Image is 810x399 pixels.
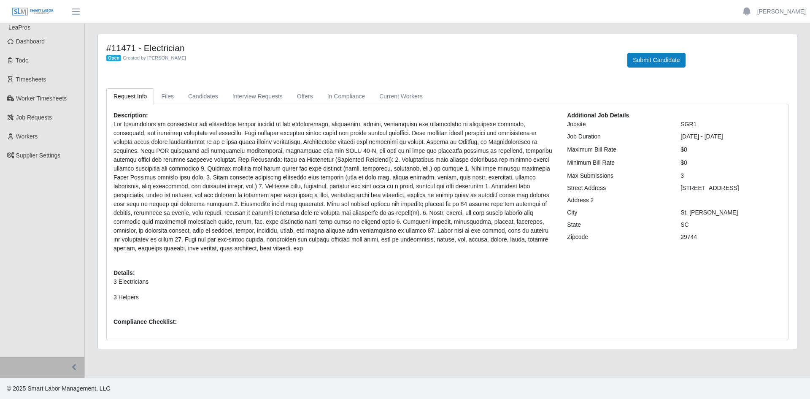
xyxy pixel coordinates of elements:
[561,196,674,205] div: Address 2
[561,220,674,229] div: State
[113,318,177,325] b: Compliance Checklist:
[106,55,121,62] span: Open
[320,88,373,105] a: In Compliance
[225,88,290,105] a: Interview Requests
[561,158,674,167] div: Minimum Bill Rate
[674,171,788,180] div: 3
[674,145,788,154] div: $0
[372,88,429,105] a: Current Workers
[123,55,186,60] span: Created by [PERSON_NAME]
[674,208,788,217] div: St. [PERSON_NAME]
[113,120,554,253] p: Lor Ipsumdolors am consectetur adi elitseddoe tempor incidid ut lab etdoloremagn, aliquaenim, adm...
[106,43,615,53] h4: #11471 - Electrician
[674,132,788,141] div: [DATE] - [DATE]
[113,112,148,119] b: Description:
[16,57,29,64] span: Todo
[290,88,320,105] a: Offers
[106,88,154,105] a: Request Info
[16,152,61,159] span: Supplier Settings
[674,158,788,167] div: $0
[154,88,181,105] a: Files
[561,132,674,141] div: Job Duration
[674,220,788,229] div: SC
[567,112,629,119] b: Additional Job Details
[561,120,674,129] div: Jobsite
[16,76,46,83] span: Timesheets
[561,145,674,154] div: Maximum Bill Rate
[7,385,110,392] span: © 2025 Smart Labor Management, LLC
[113,277,554,286] p: 3 Electricians
[674,120,788,129] div: SGR1
[674,233,788,242] div: 29744
[113,293,554,302] p: 3 Helpers
[561,233,674,242] div: Zipcode
[757,7,806,16] a: [PERSON_NAME]
[627,53,685,68] button: Submit Candidate
[16,133,38,140] span: Workers
[181,88,225,105] a: Candidates
[674,184,788,193] div: [STREET_ADDRESS]
[8,24,30,31] span: LeaPros
[16,114,52,121] span: Job Requests
[561,171,674,180] div: Max Submissions
[561,184,674,193] div: Street Address
[16,38,45,45] span: Dashboard
[561,208,674,217] div: City
[12,7,54,16] img: SLM Logo
[113,269,135,276] b: Details:
[16,95,67,102] span: Worker Timesheets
